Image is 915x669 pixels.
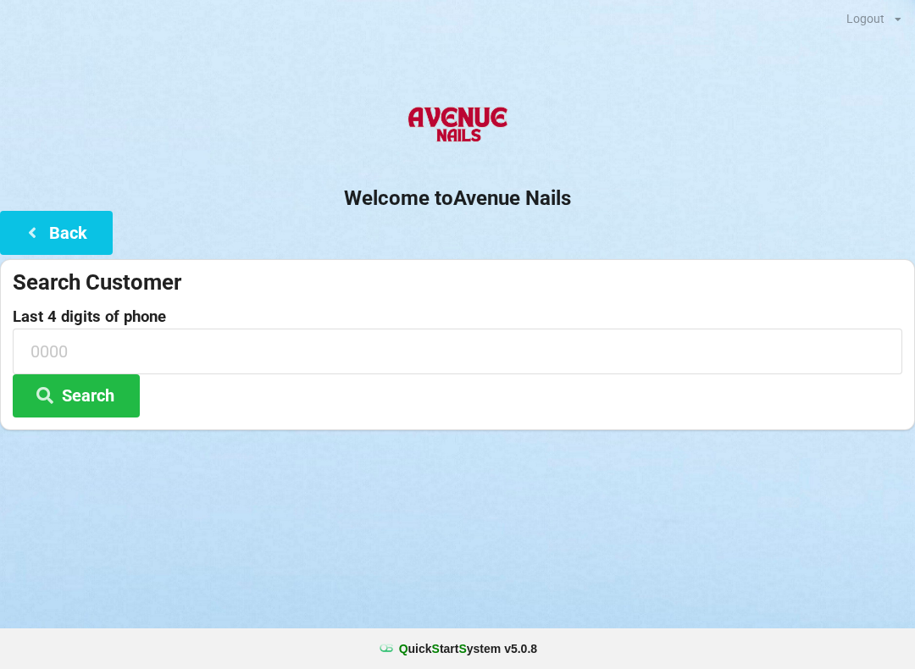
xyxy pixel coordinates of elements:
div: Search Customer [13,268,902,296]
span: S [432,642,440,655]
button: Search [13,374,140,417]
input: 0000 [13,329,902,373]
label: Last 4 digits of phone [13,308,902,325]
span: S [458,642,466,655]
img: AvenueNails-Logo.png [401,92,513,160]
div: Logout [846,13,884,25]
img: favicon.ico [378,640,395,657]
span: Q [399,642,408,655]
b: uick tart ystem v 5.0.8 [399,640,537,657]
